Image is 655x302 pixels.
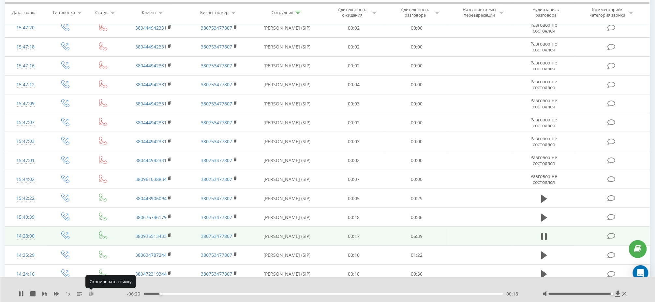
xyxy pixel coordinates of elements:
div: Комментарий/категория звонка [588,7,627,18]
td: 00:36 [385,265,448,283]
td: 00:10 [322,246,385,265]
td: 00:00 [385,132,448,151]
td: [PERSON_NAME] (SIP) [252,189,322,208]
a: 380676746179 [135,214,167,220]
div: Длительность ожидания [335,7,370,18]
td: [PERSON_NAME] (SIP) [252,170,322,189]
td: [PERSON_NAME] (SIP) [252,227,322,246]
span: Разговор не состоялся [530,97,558,109]
td: 00:02 [322,19,385,37]
a: 380753477807 [201,176,232,182]
a: 380753477807 [201,138,232,144]
td: 00:03 [322,132,385,151]
div: Тип звонка [52,9,75,15]
a: 380634787244 [135,252,167,258]
span: Разговор не состоялся [530,22,558,34]
a: 380961038834 [135,176,167,182]
div: Бизнес номер [201,9,229,15]
a: 380444942331 [135,44,167,50]
td: [PERSON_NAME] (SIP) [252,265,322,283]
div: 15:47:16 [12,60,39,72]
div: 15:47:09 [12,97,39,110]
a: 380753477807 [201,81,232,88]
a: 380444942331 [135,157,167,163]
span: Разговор не состоялся [530,117,558,129]
div: Accessibility label [159,293,162,295]
td: 00:00 [385,19,448,37]
span: Разговор не состоялся [530,135,558,147]
div: Название схемы переадресации [462,7,497,18]
a: 380753477807 [201,214,232,220]
div: 14:25:29 [12,249,39,262]
div: 15:47:01 [12,154,39,167]
td: 00:00 [385,56,448,75]
td: 00:00 [385,170,448,189]
a: 380753477807 [201,195,232,201]
a: 380753477807 [201,101,232,107]
td: 01:22 [385,246,448,265]
div: Аудиозапись разговора [525,7,567,18]
a: 380444942331 [135,81,167,88]
div: Open Intercom Messenger [633,265,648,281]
td: 00:07 [322,170,385,189]
td: 00:18 [322,265,385,283]
td: 00:17 [322,227,385,246]
div: 15:40:39 [12,211,39,224]
a: 380444942331 [135,101,167,107]
div: 15:47:03 [12,135,39,148]
td: 00:29 [385,189,448,208]
span: 1 x [66,291,70,297]
div: 14:24:16 [12,268,39,281]
div: 15:47:18 [12,41,39,53]
a: 380753477807 [201,252,232,258]
a: 380753477807 [201,233,232,239]
td: 00:05 [322,189,385,208]
td: 00:00 [385,94,448,113]
div: Клиент [142,9,156,15]
a: 380753477807 [201,44,232,50]
td: 00:03 [322,94,385,113]
td: [PERSON_NAME] (SIP) [252,208,322,227]
td: [PERSON_NAME] (SIP) [252,246,322,265]
td: 06:39 [385,227,448,246]
div: Дата звонка [12,9,37,15]
div: Сотрудник [272,9,293,15]
td: 00:18 [322,208,385,227]
a: 380443906094 [135,195,167,201]
a: 380444942331 [135,62,167,69]
a: 380444942331 [135,138,167,144]
span: Разговор не состоялся [530,173,558,185]
span: Разговор не состоялся [530,78,558,90]
div: Длительность разговора [398,7,433,18]
td: 00:00 [385,37,448,56]
div: Статус [95,9,108,15]
td: [PERSON_NAME] (SIP) [252,132,322,151]
td: 00:02 [322,37,385,56]
span: Разговор не состоялся [530,154,558,166]
span: 00:18 [506,291,518,297]
td: [PERSON_NAME] (SIP) [252,37,322,56]
td: 00:36 [385,208,448,227]
td: 00:02 [322,113,385,132]
td: 00:02 [322,151,385,170]
td: 00:00 [385,75,448,94]
td: [PERSON_NAME] (SIP) [252,56,322,75]
div: 15:47:12 [12,78,39,91]
a: 380753477807 [201,119,232,126]
a: 380753477807 [201,157,232,163]
div: 15:47:07 [12,116,39,129]
a: 380753477807 [201,62,232,69]
div: 14:28:00 [12,230,39,242]
div: Accessibility label [611,293,613,295]
div: 15:42:22 [12,192,39,205]
td: [PERSON_NAME] (SIP) [252,151,322,170]
td: [PERSON_NAME] (SIP) [252,94,322,113]
a: 380753477807 [201,25,232,31]
span: Разговор не состоялся [530,60,558,72]
a: 380753477807 [201,271,232,277]
td: [PERSON_NAME] (SIP) [252,75,322,94]
td: 00:00 [385,113,448,132]
a: 380444942331 [135,25,167,31]
a: 380935513433 [135,233,167,239]
td: [PERSON_NAME] (SIP) [252,19,322,37]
